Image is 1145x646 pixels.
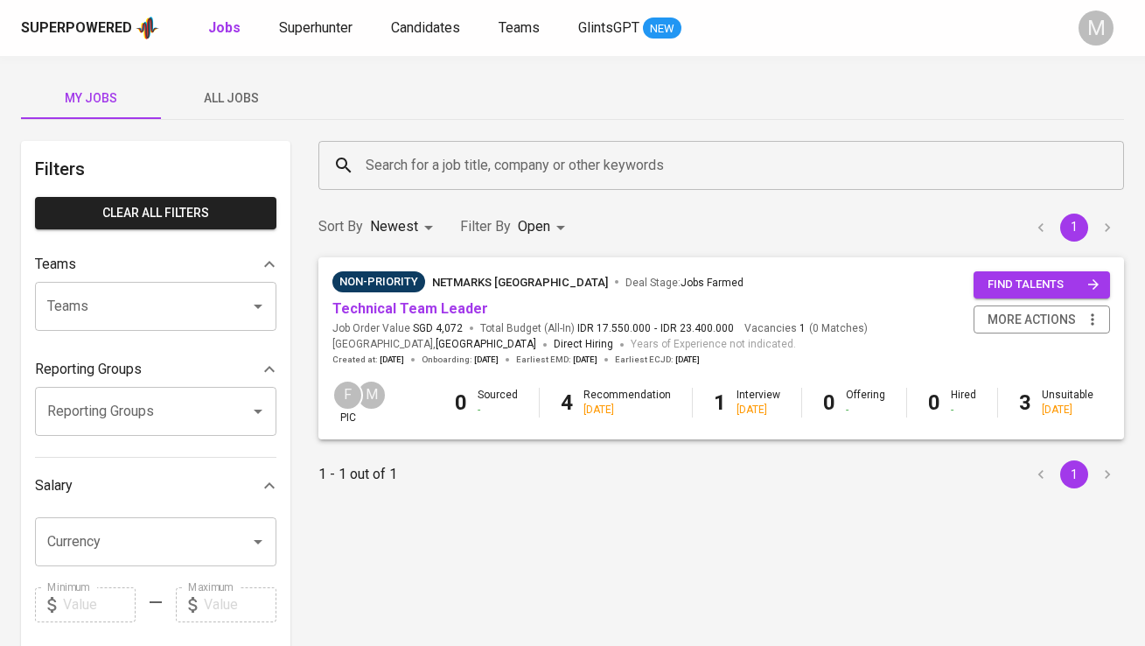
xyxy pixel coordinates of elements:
[208,18,244,39] a: Jobs
[474,354,499,366] span: [DATE]
[744,321,868,336] span: Vacancies ( 0 Matches )
[823,390,835,415] b: 0
[578,19,639,36] span: GlintsGPT
[660,321,734,336] span: IDR 23.400.000
[21,18,132,39] div: Superpowered
[988,309,1076,331] span: more actions
[136,15,159,41] img: app logo
[974,271,1110,298] button: find talents
[1024,460,1124,488] nav: pagination navigation
[478,403,518,418] div: -
[1024,214,1124,242] nav: pagination navigation
[499,18,543,39] a: Teams
[246,399,270,424] button: Open
[318,464,397,485] p: 1 - 1 out of 1
[480,321,734,336] span: Total Budget (All-In)
[31,88,150,109] span: My Jobs
[21,15,159,41] a: Superpoweredapp logo
[499,19,540,36] span: Teams
[561,390,573,415] b: 4
[631,336,796,354] span: Years of Experience not indicated.
[455,390,467,415] b: 0
[63,587,136,622] input: Value
[928,390,940,415] b: 0
[478,388,518,418] div: Sourced
[681,277,744,289] span: Jobs Farmed
[279,18,356,39] a: Superhunter
[518,218,550,235] span: Open
[332,271,425,292] div: Sufficient Talents in Pipeline
[675,354,700,366] span: [DATE]
[356,380,387,411] div: M
[1042,388,1093,418] div: Unsuitable
[35,352,276,387] div: Reporting Groups
[35,197,276,229] button: Clear All filters
[1042,403,1093,418] div: [DATE]
[554,338,613,350] span: Direct Hiring
[279,19,353,36] span: Superhunter
[35,247,276,282] div: Teams
[988,275,1100,295] span: find talents
[951,388,976,418] div: Hired
[797,321,806,336] span: 1
[208,19,241,36] b: Jobs
[332,273,425,291] span: Non-Priority
[370,216,418,237] p: Newest
[625,277,744,289] span: Deal Stage :
[332,321,463,336] span: Job Order Value
[246,530,270,554] button: Open
[518,211,571,243] div: Open
[516,354,597,366] span: Earliest EMD :
[1079,11,1114,46] div: M
[432,276,608,289] span: Netmarks [GEOGRAPHIC_DATA]
[35,254,76,275] p: Teams
[1060,214,1088,242] button: page 1
[380,354,404,366] span: [DATE]
[737,403,780,418] div: [DATE]
[413,321,463,336] span: SGD 4,072
[370,211,439,243] div: Newest
[246,294,270,319] button: Open
[1019,390,1031,415] b: 3
[35,155,276,183] h6: Filters
[577,321,651,336] span: IDR 17.550.000
[436,336,536,354] span: [GEOGRAPHIC_DATA]
[951,403,976,418] div: -
[578,18,681,39] a: GlintsGPT NEW
[460,216,511,237] p: Filter By
[714,390,726,415] b: 1
[391,19,460,36] span: Candidates
[654,321,657,336] span: -
[583,388,671,418] div: Recommendation
[615,354,700,366] span: Earliest ECJD :
[332,354,404,366] span: Created at :
[35,475,73,496] p: Salary
[583,403,671,418] div: [DATE]
[35,359,142,380] p: Reporting Groups
[204,587,276,622] input: Value
[171,88,290,109] span: All Jobs
[35,468,276,503] div: Salary
[332,380,363,411] div: F
[1060,460,1088,488] button: page 1
[332,300,488,317] a: Technical Team Leader
[846,388,885,418] div: Offering
[737,388,780,418] div: Interview
[332,380,363,425] div: pic
[846,403,885,418] div: -
[573,354,597,366] span: [DATE]
[422,354,499,366] span: Onboarding :
[332,336,536,354] span: [GEOGRAPHIC_DATA] ,
[643,20,681,38] span: NEW
[974,305,1110,334] button: more actions
[49,202,262,224] span: Clear All filters
[318,216,363,237] p: Sort By
[391,18,464,39] a: Candidates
